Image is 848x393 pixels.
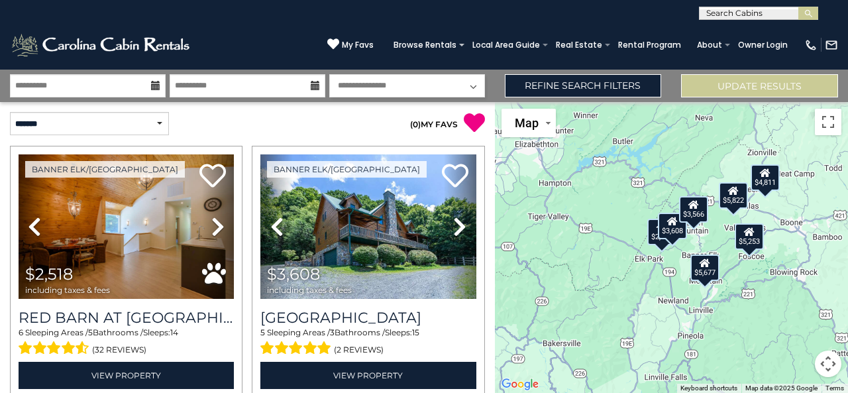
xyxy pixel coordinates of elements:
[502,109,556,137] button: Change map style
[19,309,234,327] a: Red Barn at [GEOGRAPHIC_DATA]
[413,119,418,129] span: 0
[815,109,841,135] button: Toggle fullscreen view
[690,254,719,281] div: $5,677
[825,384,844,392] a: Terms (opens in new tab)
[498,376,542,393] img: Google
[260,327,265,337] span: 5
[267,286,352,294] span: including taxes & fees
[260,309,476,327] h3: Sunset View Lodge
[25,286,110,294] span: including taxes & fees
[92,341,146,359] span: (32 reviews)
[19,309,234,327] h3: Red Barn at Tiffanys Estate
[410,119,421,129] span: ( )
[442,162,468,191] a: Add to favorites
[804,38,818,52] img: phone-regular-white.png
[505,74,662,97] a: Refine Search Filters
[735,223,764,249] div: $5,253
[681,74,838,97] button: Update Results
[815,351,841,377] button: Map camera controls
[342,39,374,51] span: My Favs
[466,36,547,54] a: Local Area Guide
[515,116,539,130] span: Map
[825,38,838,52] img: mail-regular-white.png
[260,309,476,327] a: [GEOGRAPHIC_DATA]
[170,327,178,337] span: 14
[25,161,185,178] a: Banner Elk/[GEOGRAPHIC_DATA]
[412,327,419,337] span: 15
[549,36,609,54] a: Real Estate
[611,36,688,54] a: Rental Program
[330,327,335,337] span: 3
[10,32,193,58] img: White-1-2.png
[327,38,374,52] a: My Favs
[19,154,234,299] img: thumbnail_163263139.jpeg
[334,341,384,359] span: (2 reviews)
[19,327,23,337] span: 6
[647,218,676,245] div: $2,518
[658,212,687,239] div: $3,608
[267,264,320,284] span: $3,608
[25,264,73,284] span: $2,518
[387,36,463,54] a: Browse Rentals
[690,36,729,54] a: About
[731,36,794,54] a: Owner Login
[751,164,780,191] div: $4,811
[19,362,234,389] a: View Property
[719,182,749,209] div: $5,822
[745,384,818,392] span: Map data ©2025 Google
[267,161,427,178] a: Banner Elk/[GEOGRAPHIC_DATA]
[260,154,476,299] img: thumbnail_163466707.jpeg
[498,376,542,393] a: Open this area in Google Maps (opens a new window)
[410,119,458,129] a: (0)MY FAVS
[19,327,234,359] div: Sleeping Areas / Bathrooms / Sleeps:
[260,362,476,389] a: View Property
[679,196,708,222] div: $3,566
[260,327,476,359] div: Sleeping Areas / Bathrooms / Sleeps:
[199,162,226,191] a: Add to favorites
[88,327,93,337] span: 5
[680,384,737,393] button: Keyboard shortcuts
